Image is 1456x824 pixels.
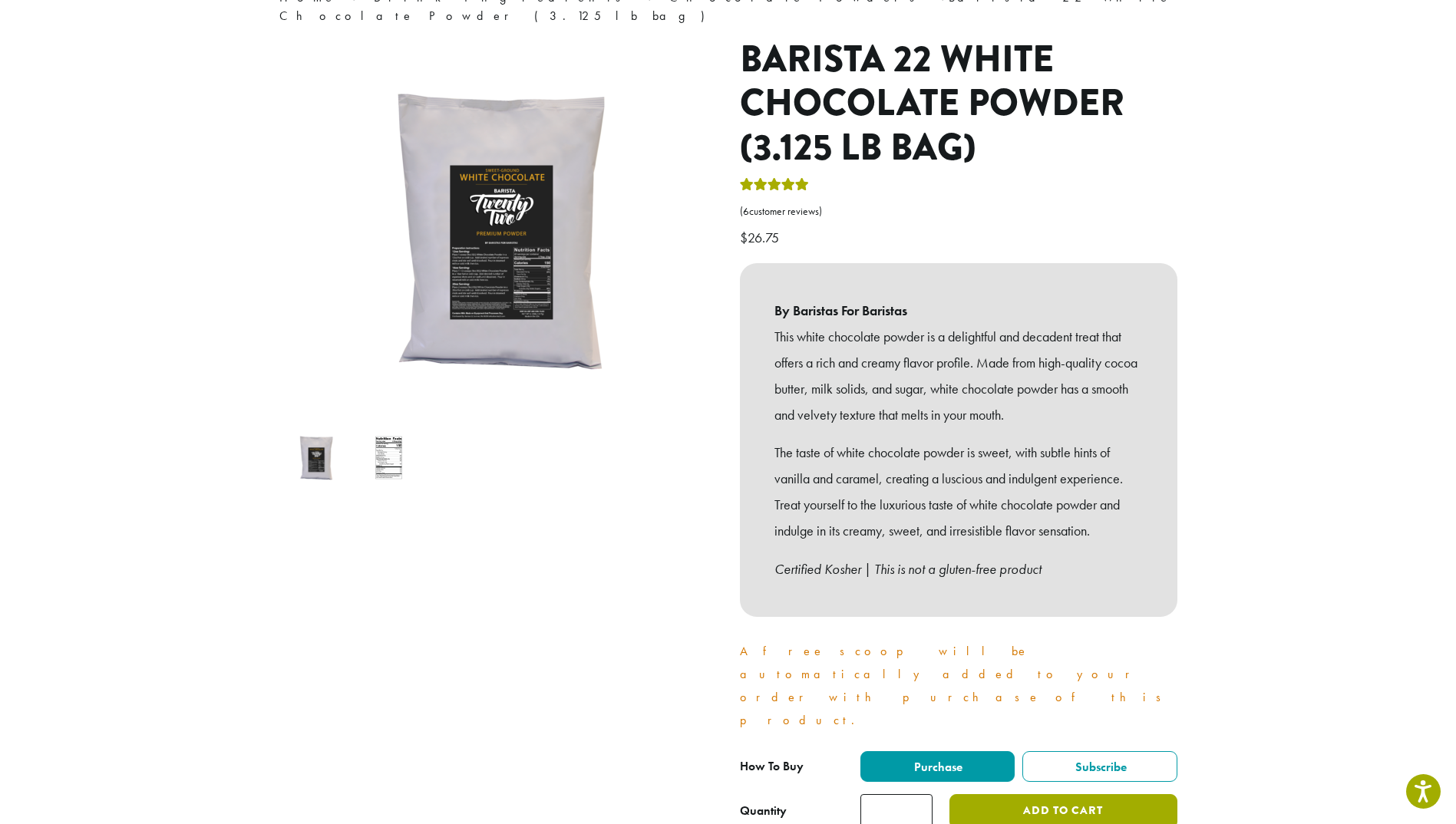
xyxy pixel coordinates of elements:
[774,560,1042,578] em: Certified Kosher | This is not a gluten-free product
[740,176,809,199] div: Rated 5.00 out of 5
[740,38,1177,170] h1: Barista 22 White Chocolate Powder (3.125 lb bag)
[286,427,346,488] img: Barista 22 Sweet Ground White Chocolate Powder
[743,205,749,218] span: 6
[358,427,419,488] img: Barista 22 White Chocolate Powder (3.125 lb bag) - Image 2
[740,758,804,774] span: How To Buy
[740,802,787,820] div: Quantity
[740,204,1177,219] a: (6customer reviews)
[740,229,783,246] bdi: 26.75
[740,643,1171,728] a: A free scoop will be automatically added to your order with purchase of this product.
[774,298,1143,324] b: By Baristas For Baristas
[740,229,748,246] span: $
[774,324,1143,427] p: This white chocolate powder is a delightful and decadent treat that offers a rich and creamy flav...
[774,440,1143,543] p: The taste of white chocolate powder is sweet, with subtle hints of vanilla and caramel, creating ...
[912,759,962,775] span: Purchase
[1073,759,1127,775] span: Subscribe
